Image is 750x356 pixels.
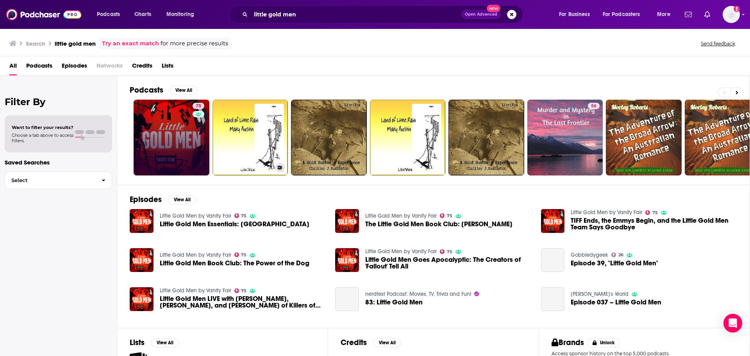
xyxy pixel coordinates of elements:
span: Little Gold Men Essentials: [GEOGRAPHIC_DATA] [160,221,309,227]
button: View All [170,86,198,95]
a: Show notifications dropdown [701,8,713,21]
a: Episode 39, "Little Gold Men" [571,260,658,267]
a: 75 [234,213,247,218]
button: Show profile menu [723,6,740,23]
img: Little Gold Men LIVE with Lily Gladstone, Jacqueline West, and Julie O’Keefe of Killers of the Fl... [130,287,154,311]
a: Dave's World [571,291,629,297]
a: The Little Gold Men Book Club: Rebecca [365,221,512,227]
span: Open Advanced [465,13,497,16]
a: 26 [611,252,623,257]
span: Logged in as mdekoning [723,6,740,23]
img: Little Gold Men Goes Apocalyptic: The Creators of 'Fallout' Tell All [335,248,359,272]
a: 83: Little Gold Men [335,287,359,311]
span: 75 [241,214,246,218]
span: Charts [134,9,151,20]
h2: Filter By [5,96,112,107]
h2: Episodes [130,195,162,204]
span: Choose a tab above to access filters. [12,132,73,143]
a: Episode 037 – Little Gold Men [571,299,661,306]
a: Little Gold Men Essentials: Sunset Boulevard [160,221,309,227]
img: Little Gold Men Book Club: The Power of the Dog [130,248,154,272]
button: open menu [652,8,680,21]
a: Little Gold Men by Vanity Fair [160,287,231,294]
a: All [9,59,17,75]
button: View All [373,338,401,347]
span: 75 [447,214,452,218]
a: 75 [193,103,204,109]
a: Little Gold Men Book Club: The Power of the Dog [160,260,309,267]
a: Show notifications dropdown [682,8,695,21]
a: 75 [234,288,247,293]
a: Little Gold Men by Vanity Fair [365,248,437,255]
span: More [657,9,670,20]
img: Little Gold Men Essentials: Sunset Boulevard [130,209,154,233]
a: The Little Gold Men Book Club: Rebecca [335,209,359,233]
button: View All [151,338,179,347]
a: Little Gold Men Goes Apocalyptic: The Creators of 'Fallout' Tell All [365,256,532,270]
span: For Podcasters [603,9,640,20]
a: 75 [645,210,658,215]
span: Podcasts [97,9,120,20]
div: Search podcasts, credits, & more... [237,5,530,23]
a: 75 [440,213,452,218]
span: For Business [559,9,590,20]
a: Little Gold Men by Vanity Fair [571,209,642,216]
span: The Little Gold Men Book Club: [PERSON_NAME] [365,221,512,227]
span: 56 [591,102,596,110]
h3: The Land of Little Rain [216,165,272,171]
span: Lists [162,59,173,75]
span: Select [5,178,95,183]
button: Select [5,172,112,189]
span: New [487,5,501,12]
span: Podcasts [26,59,52,75]
span: 75 [196,102,201,110]
a: 75 [134,100,209,175]
span: 83: Little Gold Men [365,299,423,306]
a: TIFF Ends, the Emmys Begin, and the Little Gold Men Team Says Goodbye [541,209,565,233]
span: 75 [652,211,658,215]
a: Gobbledygeek [571,252,608,258]
span: 75 [241,289,246,293]
a: CreditsView All [341,338,401,347]
svg: Add a profile image [734,6,740,12]
a: Little Gold Men by Vanity Fair [160,252,231,258]
button: Send feedback [698,40,737,47]
a: 56 [588,103,600,109]
input: Search podcasts, credits, & more... [251,8,461,21]
span: Want to filter your results? [12,125,73,130]
a: Charts [129,8,156,21]
button: open menu [161,8,204,21]
a: TIFF Ends, the Emmys Begin, and the Little Gold Men Team Says Goodbye [571,217,737,231]
a: Credits [132,59,152,75]
button: open menu [91,8,130,21]
h2: Brands [552,338,584,347]
span: 75 [241,253,246,257]
a: Episode 39, "Little Gold Men" [541,248,565,272]
button: open menu [554,8,600,21]
h2: Credits [341,338,367,347]
a: EpisodesView All [130,195,196,204]
button: open menu [598,8,652,21]
span: Monitoring [166,9,194,20]
h3: Search [26,40,45,47]
h3: little gold men [55,40,96,47]
span: for more precise results [161,39,228,48]
a: Episodes [62,59,87,75]
span: 26 [618,253,623,257]
h2: Lists [130,338,145,347]
span: Little Gold Men LIVE with [PERSON_NAME], [PERSON_NAME], and [PERSON_NAME] of Killers of the Flowe... [160,295,326,309]
span: Networks [96,59,123,75]
a: Episode 037 – Little Gold Men [541,287,565,311]
a: Try an exact match [102,39,159,48]
span: 75 [447,250,452,254]
img: User Profile [723,6,740,23]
